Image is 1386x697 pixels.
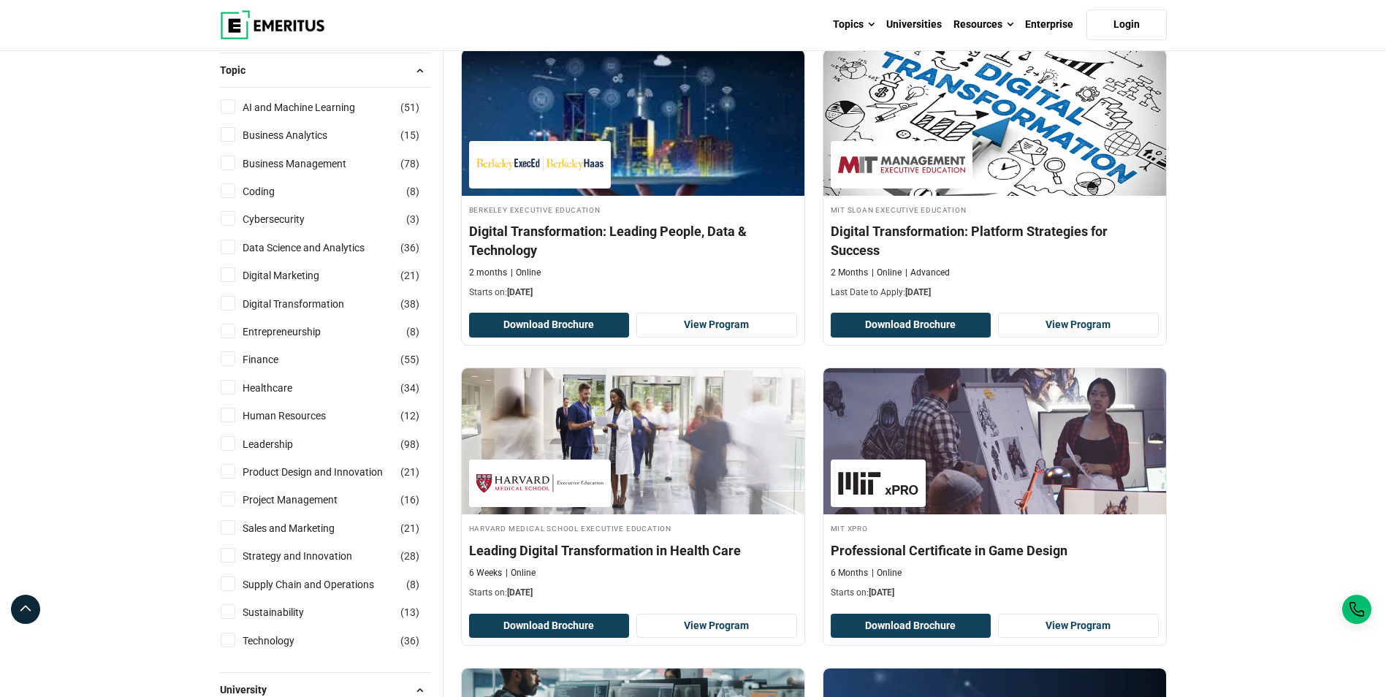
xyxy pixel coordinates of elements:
[404,298,416,310] span: 38
[400,351,419,367] span: ( )
[469,222,797,259] h4: Digital Transformation: Leading People, Data & Technology
[400,156,419,172] span: ( )
[507,287,533,297] span: [DATE]
[400,127,419,143] span: ( )
[243,604,333,620] a: Sustainability
[400,99,419,115] span: ( )
[243,633,324,649] a: Technology
[220,59,431,81] button: Topic
[404,382,416,394] span: 34
[243,127,357,143] a: Business Analytics
[404,494,416,506] span: 16
[831,587,1159,599] p: Starts on:
[243,520,364,536] a: Sales and Marketing
[404,438,416,450] span: 98
[831,567,868,579] p: 6 Months
[831,313,991,338] button: Download Brochure
[404,270,416,281] span: 21
[243,267,349,283] a: Digital Marketing
[872,267,902,279] p: Online
[243,548,381,564] a: Strategy and Innovation
[998,614,1159,639] a: View Program
[243,380,321,396] a: Healthcare
[831,222,1159,259] h4: Digital Transformation: Platform Strategies for Success
[404,410,416,422] span: 12
[462,368,804,514] img: Leading Digital Transformation in Health Care | Online Digital Transformation Course
[404,466,416,478] span: 21
[400,240,419,256] span: ( )
[243,211,334,227] a: Cybersecurity
[838,467,918,500] img: MIT xPRO
[404,635,416,647] span: 36
[410,213,416,225] span: 3
[404,158,416,170] span: 78
[469,203,797,216] h4: Berkeley Executive Education
[400,267,419,283] span: ( )
[243,183,304,199] a: Coding
[400,380,419,396] span: ( )
[476,148,603,181] img: Berkeley Executive Education
[400,464,419,480] span: ( )
[243,436,322,452] a: Leadership
[400,548,419,564] span: ( )
[469,567,502,579] p: 6 Weeks
[400,520,419,536] span: ( )
[406,211,419,227] span: ( )
[404,522,416,534] span: 21
[831,614,991,639] button: Download Brochure
[400,492,419,508] span: ( )
[243,296,373,312] a: Digital Transformation
[404,606,416,618] span: 13
[243,576,403,593] a: Supply Chain and Operations
[243,240,394,256] a: Data Science and Analytics
[404,242,416,254] span: 36
[872,567,902,579] p: Online
[831,203,1159,216] h4: MIT Sloan Executive Education
[831,267,868,279] p: 2 Months
[404,354,416,365] span: 55
[469,541,797,560] h4: Leading Digital Transformation in Health Care
[823,368,1166,514] img: Professional Certificate in Game Design | Online Technology Course
[400,408,419,424] span: ( )
[243,324,350,340] a: Entrepreneurship
[243,351,308,367] a: Finance
[404,129,416,141] span: 15
[404,102,416,113] span: 51
[410,326,416,338] span: 8
[823,50,1166,196] img: Digital Transformation: Platform Strategies for Success | Online Digital Transformation Course
[406,183,419,199] span: ( )
[511,267,541,279] p: Online
[1086,9,1167,40] a: Login
[469,614,630,639] button: Download Brochure
[243,408,355,424] a: Human Resources
[831,541,1159,560] h4: Professional Certificate in Game Design
[905,287,931,297] span: [DATE]
[838,148,965,181] img: MIT Sloan Executive Education
[400,633,419,649] span: ( )
[507,587,533,598] span: [DATE]
[243,464,412,480] a: Product Design and Innovation
[469,522,797,534] h4: Harvard Medical School Executive Education
[243,99,384,115] a: AI and Machine Learning
[220,62,257,78] span: Topic
[998,313,1159,338] a: View Program
[831,286,1159,299] p: Last Date to Apply:
[400,436,419,452] span: ( )
[469,313,630,338] button: Download Brochure
[406,324,419,340] span: ( )
[243,492,367,508] a: Project Management
[636,614,797,639] a: View Program
[469,267,507,279] p: 2 months
[404,550,416,562] span: 28
[823,50,1166,306] a: Digital Transformation Course by MIT Sloan Executive Education - August 28, 2025 MIT Sloan Execut...
[823,368,1166,606] a: Technology Course by MIT xPRO - August 28, 2025 MIT xPRO MIT xPRO Professional Certificate in Gam...
[905,267,950,279] p: Advanced
[469,587,797,599] p: Starts on:
[243,156,376,172] a: Business Management
[506,567,536,579] p: Online
[400,604,419,620] span: ( )
[831,522,1159,534] h4: MIT xPRO
[469,286,797,299] p: Starts on:
[636,313,797,338] a: View Program
[476,467,603,500] img: Harvard Medical School Executive Education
